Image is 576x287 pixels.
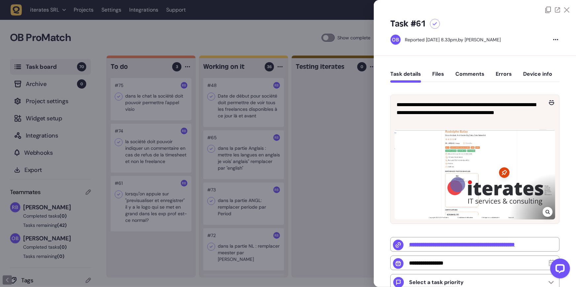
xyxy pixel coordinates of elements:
p: Select a task priority [409,279,464,286]
div: Reported [DATE] 8.33pm, [405,37,458,43]
div: by [PERSON_NAME] [405,36,501,43]
img: Oussama Bahassou [391,35,401,45]
button: Task details [390,71,421,83]
button: Device info [523,71,552,83]
h5: Task #61 [390,19,426,29]
iframe: LiveChat chat widget [545,256,573,284]
button: Files [432,71,444,83]
button: Errors [496,71,512,83]
button: Comments [455,71,484,83]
